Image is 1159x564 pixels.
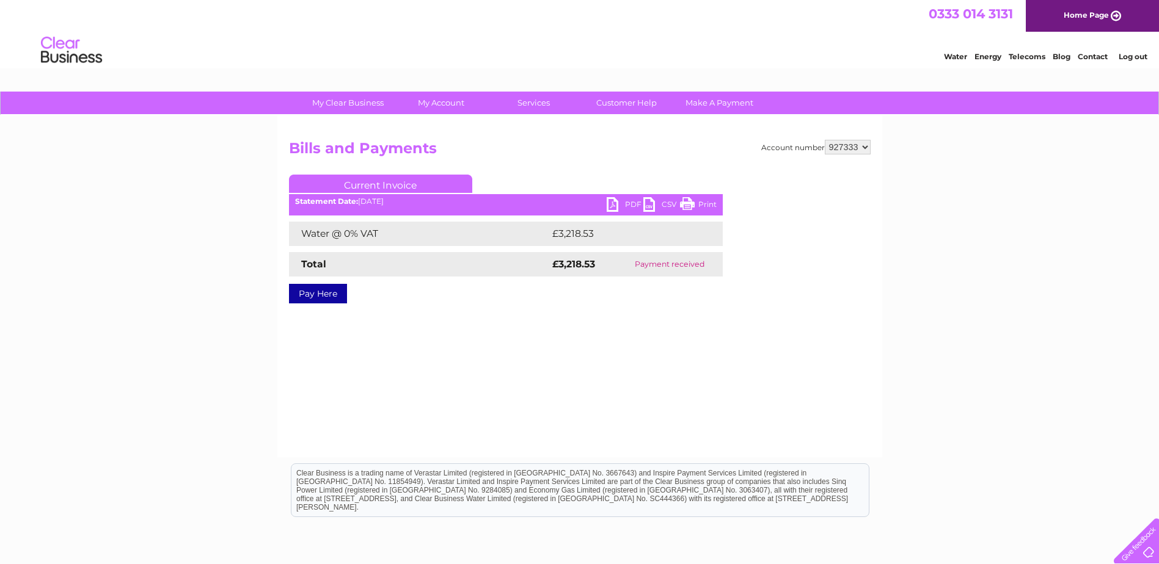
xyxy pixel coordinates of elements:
a: Log out [1119,52,1147,61]
a: Telecoms [1009,52,1045,61]
a: My Account [390,92,491,114]
b: Statement Date: [295,197,358,206]
td: Payment received [617,252,723,277]
td: Water @ 0% VAT [289,222,549,246]
div: Account number [761,140,871,154]
a: 0333 014 3131 [929,6,1013,21]
a: Pay Here [289,284,347,303]
a: My Clear Business [298,92,398,114]
a: Blog [1053,52,1070,61]
a: Print [680,197,717,215]
h2: Bills and Payments [289,140,871,163]
a: Energy [974,52,1001,61]
div: [DATE] [289,197,723,206]
a: Water [944,52,967,61]
td: £3,218.53 [549,222,703,246]
div: Clear Business is a trading name of Verastar Limited (registered in [GEOGRAPHIC_DATA] No. 3667643... [291,7,869,59]
img: logo.png [40,32,103,69]
a: Make A Payment [669,92,770,114]
a: PDF [607,197,643,215]
a: Customer Help [576,92,677,114]
a: Services [483,92,584,114]
a: CSV [643,197,680,215]
strong: Total [301,258,326,270]
a: Contact [1078,52,1108,61]
a: Current Invoice [289,175,472,193]
strong: £3,218.53 [552,258,595,270]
